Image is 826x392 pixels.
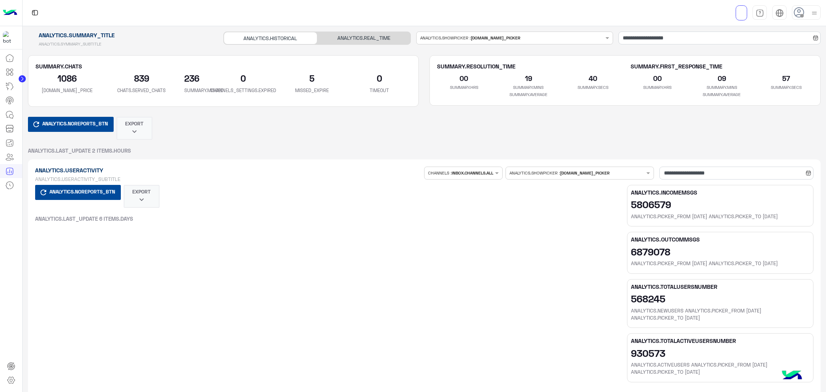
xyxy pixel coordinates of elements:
[35,72,99,84] h2: 1086
[437,63,619,70] h5: SUMMARY.RESOLUTION_TIME
[28,117,114,132] button: ANALYTICS.NOREPORTS_BTN
[124,185,160,208] button: EXPORTkeyboard_arrow_down
[756,9,764,17] img: tab
[695,84,749,91] p: SUMMARY.MINS
[779,363,804,388] img: hulul-logo.png
[3,5,17,20] img: Logo
[28,32,215,39] h1: ANALYTICS.SUMMARY_TITLE
[566,72,620,84] h2: 40
[3,31,16,44] img: 1403182699927242
[348,72,412,84] h2: 0
[452,170,493,176] b: INBOX.CHANNELS.ALL
[631,72,684,84] h2: 00
[184,72,200,84] h2: 236
[437,84,491,91] p: SUMMARY.HRS
[560,170,609,176] b: [DOMAIN_NAME]_PICKER
[35,176,422,182] h5: ANALYTICS.USERACTIVITY_SUBTITLE
[471,35,520,40] b: [DOMAIN_NAME]_PICKER
[631,236,810,243] h5: ANALYTICS.OUTCOMMSGS
[137,195,146,204] i: keyboard_arrow_down
[35,87,99,94] p: [DOMAIN_NAME]_PRICE
[631,361,810,376] h6: ANALYTICS.ACTIVEUSERS ANALYTICS.PICKER_FROM [DATE] ANALYTICS.PICKER_TO [DATE]
[35,63,412,70] h5: SUMMARY.CHATS
[210,87,276,94] p: CHANNELS_SETTINGS.EXPIRED
[759,84,813,91] p: SUMMARY.SECS
[28,147,131,154] span: ANALYTICS.LAST_UPDATE 2 ITEMS.HOURS
[110,87,174,94] p: CHATS.SERVED_CHATS
[631,293,810,304] h2: 568245
[348,87,412,94] p: TIMEOUT
[631,260,810,267] h6: ANALYTICS.PICKER_FROM [DATE] ANALYTICS.PICKER_TO [DATE]
[117,117,152,140] button: EXPORTkeyboard_arrow_down
[35,215,133,222] span: ANALYTICS.LAST_UPDATE 6 ITEMS.DAYS
[184,87,200,94] p: SUMMARY.MISSED
[28,41,215,47] h5: ANALYTICS.SYMMARY_SUBTITLE
[566,84,620,91] p: SUMMARY.SECS
[437,72,491,84] h2: 00
[110,72,174,84] h2: 839
[631,307,810,321] h6: ANALYTICS.NEWUSERS ANALYTICS.PICKER_FROM [DATE] ANALYTICS.PICKER_TO [DATE]
[287,72,337,84] h2: 5
[130,127,139,136] i: keyboard_arrow_down
[631,283,810,290] h5: ANALYTICS.TOTALUSERSNUMBER
[759,72,813,84] h2: 57
[631,84,684,91] p: SUMMARY.HRS
[35,167,422,174] h1: ANALYTICS.USERACTIVITY
[437,91,619,98] p: SUMMARY.AVERAGE
[753,5,767,20] a: tab
[695,72,749,84] h2: 09
[317,32,410,44] div: ANALYTICS.REAL_TIME
[631,337,810,344] h5: ANALYTICS.TOTALACTIVEUSERSNUMBER
[631,213,810,220] h6: ANALYTICS.PICKER_FROM [DATE] ANALYTICS.PICKER_TO [DATE]
[631,189,810,196] h5: ANALYTICS.INCOMEMSGS
[502,84,555,91] p: SUMMARY.MINS
[631,63,813,70] h5: SUMMARY.FIRST_RESPONSE_TIME
[502,72,555,84] h2: 19
[775,9,784,17] img: tab
[41,119,110,128] span: ANALYTICS.NOREPORTS_BTN
[287,87,337,94] p: MISSED_EXPIRE
[631,347,810,359] h2: 930573
[210,72,276,84] h2: 0
[224,32,317,44] div: ANALYTICS.HISTORICAL
[30,8,39,17] img: tab
[810,9,819,18] img: profile
[631,91,813,98] p: SUMMARY.AVERAGE
[35,185,121,200] button: ANALYTICS.NOREPORTS_BTN
[631,199,810,210] h2: 5806579
[48,187,117,196] span: ANALYTICS.NOREPORTS_BTN
[631,246,810,257] h2: 6879078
